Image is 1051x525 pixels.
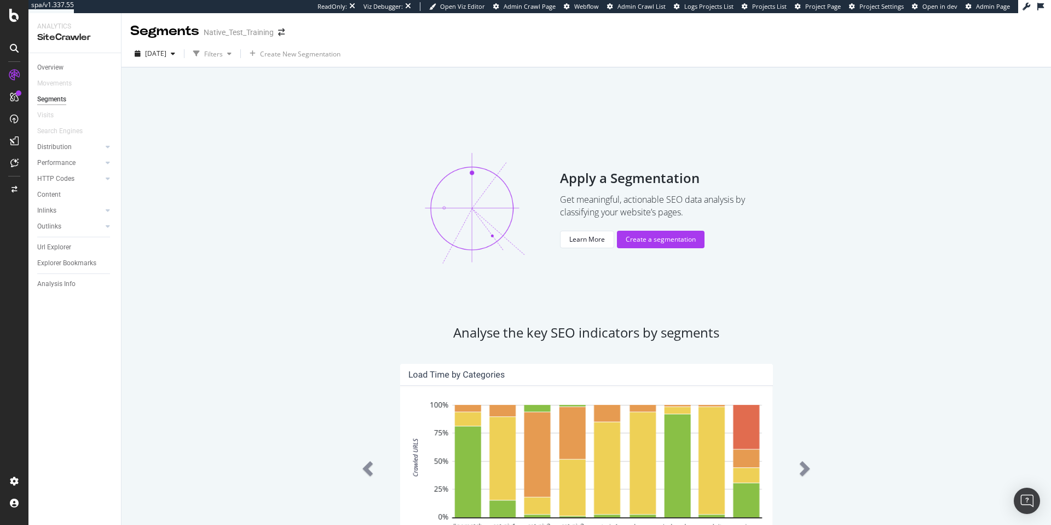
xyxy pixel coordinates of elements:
div: Segments [130,22,199,41]
a: Explorer Bookmarks [37,258,113,269]
button: Create a segmentation [617,231,704,248]
div: Performance [37,157,76,169]
div: SiteCrawler [37,31,112,44]
a: Projects List [742,2,787,11]
span: Projects List [752,2,787,10]
a: Logs Projects List [674,2,734,11]
a: Visits [37,110,65,121]
span: Open Viz Editor [440,2,485,10]
a: Performance [37,157,102,169]
span: Admin Crawl List [617,2,666,10]
div: Distribution [37,141,72,153]
div: Learn More [569,235,605,244]
div: Viz Debugger: [363,2,403,11]
a: Segments [37,94,77,105]
a: Project Page [795,2,841,11]
div: Filters [204,49,223,59]
a: Admin Crawl List [607,2,666,11]
div: Create a segmentation [626,235,696,244]
a: Admin Page [966,2,1010,11]
span: Get meaningful, actionable SEO data analysis by classifying your website’s pages. [560,193,767,219]
span: Admin Crawl Page [504,2,556,10]
a: Webflow [564,2,599,11]
span: Analyse the key SEO indicators by segments [453,323,719,342]
span: Admin Page [976,2,1010,10]
span: Logs Projects List [684,2,734,10]
a: Analysis Info [37,278,113,290]
div: ReadOnly: [317,2,347,11]
div: Native_Test_Training [204,27,274,38]
a: Open Viz Editor [429,2,485,11]
a: Open in dev [912,2,957,11]
div: Open Intercom Messenger [1014,488,1040,514]
div: Visits [37,110,54,121]
div: Analysis Info [37,278,76,290]
span: Project Page [805,2,841,10]
span: Open in dev [922,2,957,10]
a: Inlinks [37,205,102,216]
a: Outlinks [37,221,102,232]
a: Admin Crawl Page [493,2,556,11]
div: Explorer Bookmarks [37,258,96,269]
a: Project Settings [849,2,904,11]
a: Overview [37,62,113,73]
img: segmentation [406,139,544,277]
button: Create New Segmentation [245,45,345,62]
div: Overview [37,62,63,73]
a: Url Explorer [37,242,113,253]
button: Filters [189,45,236,62]
a: Movements [37,78,83,89]
div: Url Explorer [37,242,71,253]
div: Outlinks [37,221,61,232]
div: Movements [37,78,72,89]
span: Project Settings [859,2,904,10]
button: Learn More [560,231,614,248]
div: Search Engines [37,125,83,137]
span: Create New Segmentation [260,49,340,59]
div: arrow-right-arrow-left [278,28,285,36]
div: HTTP Codes [37,173,74,185]
span: Apply a Segmentation [560,169,767,187]
a: Distribution [37,141,102,153]
span: 2025 Oct. 3rd [145,49,166,58]
a: Search Engines [37,125,94,137]
a: Content [37,189,113,201]
div: Content [37,189,61,201]
a: HTTP Codes [37,173,102,185]
div: Inlinks [37,205,56,216]
div: Segments [37,94,66,105]
span: Webflow [574,2,599,10]
button: [DATE] [130,45,180,62]
div: Analytics [37,22,112,31]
